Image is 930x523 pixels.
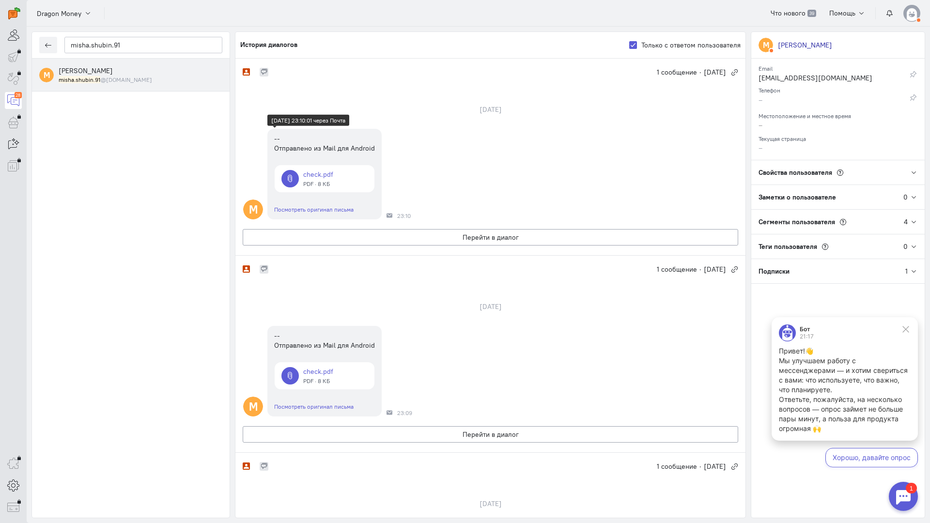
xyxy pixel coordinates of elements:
div: Местоположение и местное время [759,109,917,120]
span: · [699,67,701,77]
label: Только с ответом пользователя [641,40,741,50]
mark: misha.shubin.91 [59,76,100,83]
div: [EMAIL_ADDRESS][DOMAIN_NAME] [759,73,894,85]
p: Мы улучшаем работу с мессенджерами — и хотим свериться с вами: что используете, что важно, что пл... [17,44,149,83]
div: – [759,95,894,107]
button: Dragon Money [31,4,97,22]
h5: История диалогов [240,41,297,48]
img: carrot-quest.svg [8,7,20,19]
a: 28 [5,92,22,109]
a: Посмотреть оригинал письма [274,206,354,213]
span: – [759,143,762,152]
div: Бот [38,15,52,20]
span: Помощь [829,9,855,17]
div: -- Отправлено из Mail для Android [274,331,375,350]
div: [DATE] [469,300,512,313]
span: 1 сообщение [657,67,697,77]
div: Заметки о пользователе [751,185,903,209]
text: М [763,40,769,50]
small: Email [759,62,773,72]
text: М [249,202,258,216]
div: 1 [905,266,908,276]
div: [PERSON_NAME] [778,40,832,50]
span: 23:09 [397,410,412,416]
button: Хорошо, давайте опрос [63,136,156,155]
div: Почта [387,213,392,218]
span: 23:10 [397,213,411,219]
a: Что нового 39 [765,5,821,21]
div: 28 [15,92,22,98]
div: 21:17 [38,22,52,28]
span: 1 сообщение [657,461,697,471]
p: Привет!👋 [17,34,149,44]
span: [DATE] [704,461,726,471]
small: Телефон [759,84,780,94]
div: 0 [903,192,908,202]
text: М [249,400,258,414]
span: 1 сообщение [657,264,697,274]
span: Сегменты пользователя [759,217,835,226]
span: Свойства пользователя [759,168,832,177]
div: [DATE] [469,497,512,510]
span: · [699,264,701,274]
span: · [699,461,701,471]
div: -- Отправлено из Mail для Android [274,134,375,153]
span: – [759,121,762,129]
button: Помощь [824,5,871,21]
div: 0 [903,242,908,251]
input: Поиск по имени, почте, телефону [64,37,222,53]
div: [DATE] 23:10:01 через Почта [271,116,345,124]
div: [DATE] [469,103,512,116]
a: Посмотреть оригинал письма [274,403,354,410]
div: 4 [904,217,908,227]
text: М [44,70,50,80]
span: [DATE] [704,67,726,77]
span: Миша Шубин [59,66,113,75]
img: default-v4.png [903,5,920,22]
p: Ответьте, пожалуйста, на несколько вопросов — опрос займет не больше пары минут, а польза для про... [17,83,149,122]
div: Текущая страница [759,132,917,143]
div: 1 [22,6,33,16]
div: Подписки [751,259,905,283]
span: Dragon Money [37,9,81,18]
span: [DATE] [704,264,726,274]
span: Теги пользователя [759,242,817,251]
span: 39 [807,10,816,17]
button: Перейти в диалог [243,229,738,246]
span: Что нового [771,9,806,17]
small: misha.shubin.91@bk.ru [59,76,152,84]
div: Почта [387,410,392,415]
button: Перейти в диалог [243,426,738,443]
